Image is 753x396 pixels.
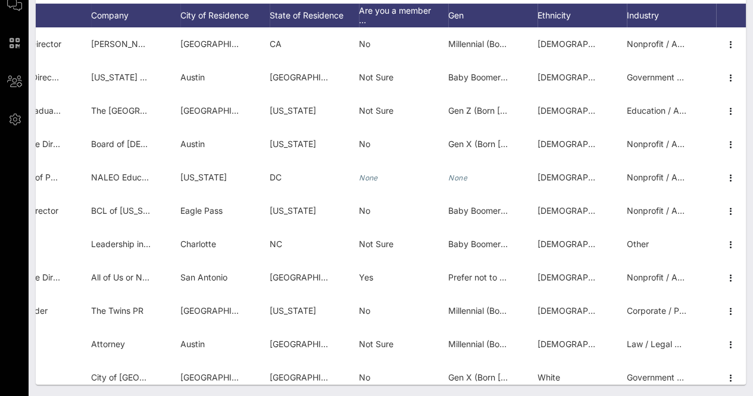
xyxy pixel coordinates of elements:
[538,339,736,349] span: [DEMOGRAPHIC_DATA] or [DEMOGRAPHIC_DATA]
[538,305,736,316] span: [DEMOGRAPHIC_DATA] or [DEMOGRAPHIC_DATA]
[91,39,203,49] span: [PERSON_NAME] Consulting
[359,105,393,116] span: Not Sure
[359,305,370,316] span: No
[448,272,513,282] span: Prefer not to say
[91,4,180,27] div: Company
[270,4,359,27] div: State of Residence
[538,72,736,82] span: [DEMOGRAPHIC_DATA] or [DEMOGRAPHIC_DATA]
[359,272,373,282] span: Yes
[270,39,282,49] span: CA
[270,105,316,116] span: [US_STATE]
[91,105,240,116] span: The [GEOGRAPHIC_DATA][US_STATE]
[359,205,370,216] span: No
[448,4,538,27] div: Gen
[180,239,216,249] span: Charlotte
[538,105,736,116] span: [DEMOGRAPHIC_DATA] or [DEMOGRAPHIC_DATA]
[270,272,355,282] span: [GEOGRAPHIC_DATA]
[627,272,711,282] span: Nonprofit / Advocacy
[448,105,690,116] span: Gen Z (Born [DEMOGRAPHIC_DATA]–[DEMOGRAPHIC_DATA])
[538,139,736,149] span: [DEMOGRAPHIC_DATA] or [DEMOGRAPHIC_DATA]
[538,372,560,382] span: White
[627,172,711,182] span: Nonprofit / Advocacy
[180,272,227,282] span: San Antonio
[270,339,355,349] span: [GEOGRAPHIC_DATA]
[270,139,316,149] span: [US_STATE]
[627,239,649,249] span: Other
[91,172,189,182] span: NALEO Educational Fund
[448,339,702,349] span: Millennial (Born [DEMOGRAPHIC_DATA]–[DEMOGRAPHIC_DATA])
[627,339,708,349] span: Law / Legal Services
[180,305,265,316] span: [GEOGRAPHIC_DATA]
[627,105,713,116] span: Education / Academia
[538,205,736,216] span: [DEMOGRAPHIC_DATA] or [DEMOGRAPHIC_DATA]
[627,205,711,216] span: Nonprofit / Advocacy
[180,4,270,27] div: City of Residence
[627,305,729,316] span: Corporate / Private Sector
[270,239,282,249] span: NC
[448,139,690,149] span: Gen X (Born [DEMOGRAPHIC_DATA]–[DEMOGRAPHIC_DATA])
[448,305,702,316] span: Millennial (Born [DEMOGRAPHIC_DATA]–[DEMOGRAPHIC_DATA])
[180,172,227,182] span: [US_STATE]
[359,239,393,249] span: Not Sure
[270,72,355,82] span: [GEOGRAPHIC_DATA]
[448,72,719,82] span: Baby Boomer (Born [DEMOGRAPHIC_DATA]–[DEMOGRAPHIC_DATA])
[91,139,298,149] span: Board of [DEMOGRAPHIC_DATA] Legislative Leaders
[538,172,736,182] span: [DEMOGRAPHIC_DATA] or [DEMOGRAPHIC_DATA]
[448,39,702,49] span: Millennial (Born [DEMOGRAPHIC_DATA]–[DEMOGRAPHIC_DATA])
[359,372,370,382] span: No
[91,272,418,282] span: All of Us or None [US_STATE]-A Project of Legal Services for Prisoners with Children
[359,139,370,149] span: No
[359,4,448,27] div: Are you a member …
[270,172,282,182] span: DC
[448,205,719,216] span: Baby Boomer (Born [DEMOGRAPHIC_DATA]–[DEMOGRAPHIC_DATA])
[627,72,734,82] span: Government / Public Sector
[180,372,265,382] span: [GEOGRAPHIC_DATA]
[359,72,393,82] span: Not Sure
[538,272,736,282] span: [DEMOGRAPHIC_DATA] or [DEMOGRAPHIC_DATA]
[448,372,690,382] span: Gen X (Born [DEMOGRAPHIC_DATA]–[DEMOGRAPHIC_DATA])
[270,305,316,316] span: [US_STATE]
[270,372,355,382] span: [GEOGRAPHIC_DATA]
[2,139,73,149] span: Executive Director
[627,4,716,27] div: Industry
[180,39,265,49] span: [GEOGRAPHIC_DATA]
[627,139,711,149] span: Nonprofit / Advocacy
[180,105,265,116] span: [GEOGRAPHIC_DATA]
[627,39,711,49] span: Nonprofit / Advocacy
[538,4,627,27] div: Ethnicity
[270,205,316,216] span: [US_STATE]
[359,173,378,182] i: None
[448,239,719,249] span: Baby Boomer (Born [DEMOGRAPHIC_DATA]–[DEMOGRAPHIC_DATA])
[180,72,205,82] span: Austin
[91,72,240,82] span: [US_STATE] House of Representatives
[91,305,143,316] span: The Twins PR
[91,205,166,216] span: BCL of [US_STATE]
[180,139,205,149] span: Austin
[91,372,255,382] span: City of [GEOGRAPHIC_DATA], [US_STATE]
[627,372,734,382] span: Government / Public Sector
[2,272,73,282] span: Executive Director
[359,339,393,349] span: Not Sure
[359,39,370,49] span: No
[180,339,205,349] span: Austin
[91,239,188,249] span: Leadership in the Clouds
[180,205,223,216] span: Eagle Pass
[2,105,95,116] span: Undergraduate Student
[91,339,125,349] span: Attorney
[538,239,736,249] span: [DEMOGRAPHIC_DATA] or [DEMOGRAPHIC_DATA]
[2,4,91,27] div: Job
[448,173,467,182] i: None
